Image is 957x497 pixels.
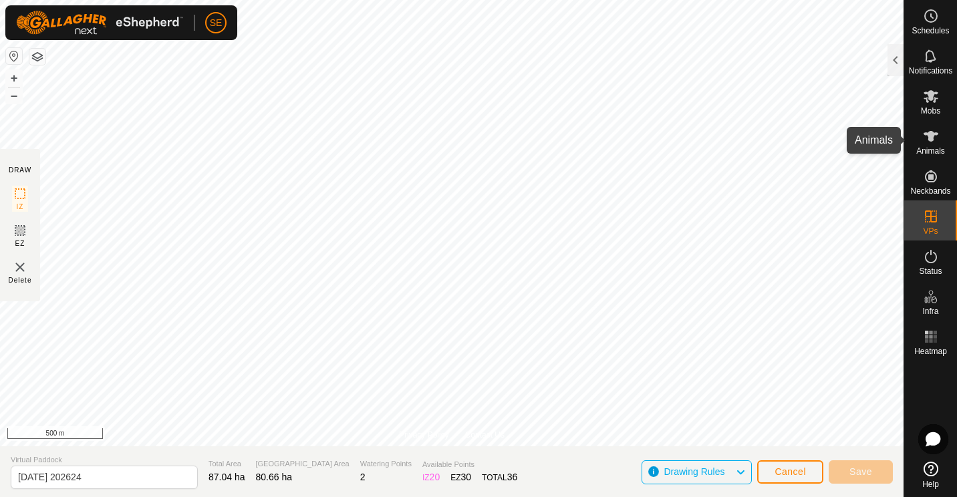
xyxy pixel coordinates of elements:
[16,11,183,35] img: Gallagher Logo
[209,472,245,482] span: 87.04 ha
[465,429,505,441] a: Contact Us
[9,275,32,285] span: Delete
[914,347,947,355] span: Heatmap
[399,429,449,441] a: Privacy Policy
[921,107,940,115] span: Mobs
[919,267,942,275] span: Status
[916,147,945,155] span: Animals
[507,472,518,482] span: 36
[922,480,939,488] span: Help
[664,466,724,477] span: Drawing Rules
[15,238,25,248] span: EZ
[360,458,412,470] span: Watering Points
[461,472,472,482] span: 30
[360,472,366,482] span: 2
[482,470,517,484] div: TOTAL
[12,259,28,275] img: VP
[256,458,350,470] span: [GEOGRAPHIC_DATA] Area
[430,472,440,482] span: 20
[849,466,872,477] span: Save
[757,460,823,484] button: Cancel
[912,27,949,35] span: Schedules
[11,454,198,466] span: Virtual Paddock
[450,470,471,484] div: EZ
[6,70,22,86] button: +
[910,187,950,195] span: Neckbands
[422,470,440,484] div: IZ
[829,460,893,484] button: Save
[6,88,22,104] button: –
[209,458,245,470] span: Total Area
[422,459,517,470] span: Available Points
[29,49,45,65] button: Map Layers
[775,466,806,477] span: Cancel
[909,67,952,75] span: Notifications
[922,307,938,315] span: Infra
[9,165,31,175] div: DRAW
[17,202,24,212] span: IZ
[923,227,938,235] span: VPs
[904,456,957,494] a: Help
[6,48,22,64] button: Reset Map
[256,472,293,482] span: 80.66 ha
[210,16,223,30] span: SE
